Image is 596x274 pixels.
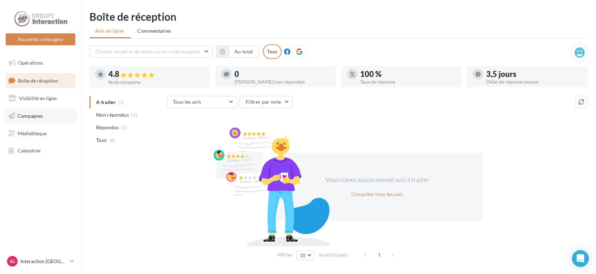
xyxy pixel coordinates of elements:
p: Interaction [GEOGRAPHIC_DATA] [20,258,67,265]
span: 10 [300,253,306,258]
span: Afficher [277,252,293,258]
span: Boîte de réception [18,77,58,83]
button: Nouvelle campagne [6,33,75,45]
div: Note moyenne [108,80,204,85]
span: Campagnes [18,113,43,119]
span: (6) [109,137,115,143]
button: Choisir un point de vente ou un code magasin [89,46,213,58]
div: Tous [263,44,282,59]
a: Calendrier [4,143,77,158]
span: Non répondus [96,111,129,118]
div: Vous n'avez aucun nouvel avis à traiter [317,175,438,184]
div: 0 [234,70,330,78]
button: Au total [228,46,259,58]
span: (5) [121,125,127,130]
div: 3,5 jours [486,70,582,78]
span: Calendrier [18,148,41,154]
button: Consulter tous les avis [349,190,406,198]
button: Au total [217,46,259,58]
span: Commentaires [138,27,171,34]
button: Tous les avis [167,96,237,108]
div: 100 % [360,70,456,78]
a: Médiathèque [4,126,77,141]
span: 1 [374,249,385,260]
span: Choisir un point de vente ou un code magasin [95,48,200,54]
a: IG Interaction [GEOGRAPHIC_DATA] [6,255,75,268]
div: [PERSON_NAME] non répondus [234,79,330,84]
div: Délai de réponse moyen [486,79,582,84]
a: Visibilité en ligne [4,91,77,106]
span: Tous [96,137,107,144]
div: Open Intercom Messenger [572,250,589,267]
span: résultats/page [318,252,347,258]
span: IG [10,258,15,265]
div: Boîte de réception [89,11,588,22]
div: 4.8 [108,70,204,78]
a: Campagnes [4,109,77,123]
span: Tous les avis [173,99,201,105]
span: Répondus [96,124,119,131]
span: Visibilité en ligne [19,95,57,101]
span: Opérations [18,60,43,66]
a: Opérations [4,56,77,70]
button: 10 [297,250,315,260]
span: (1) [132,112,138,118]
div: Taux de réponse [360,79,456,84]
button: Filtrer par note [240,96,293,108]
span: Médiathèque [18,130,46,136]
a: Boîte de réception [4,73,77,88]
